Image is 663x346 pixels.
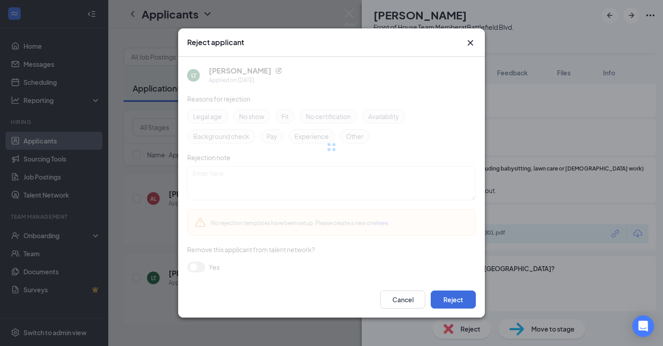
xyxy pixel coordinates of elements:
svg: Cross [465,37,476,48]
button: Cancel [380,291,425,309]
button: Close [465,37,476,48]
button: Reject [431,291,476,309]
div: Open Intercom Messenger [632,315,654,337]
h3: Reject applicant [187,37,244,47]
